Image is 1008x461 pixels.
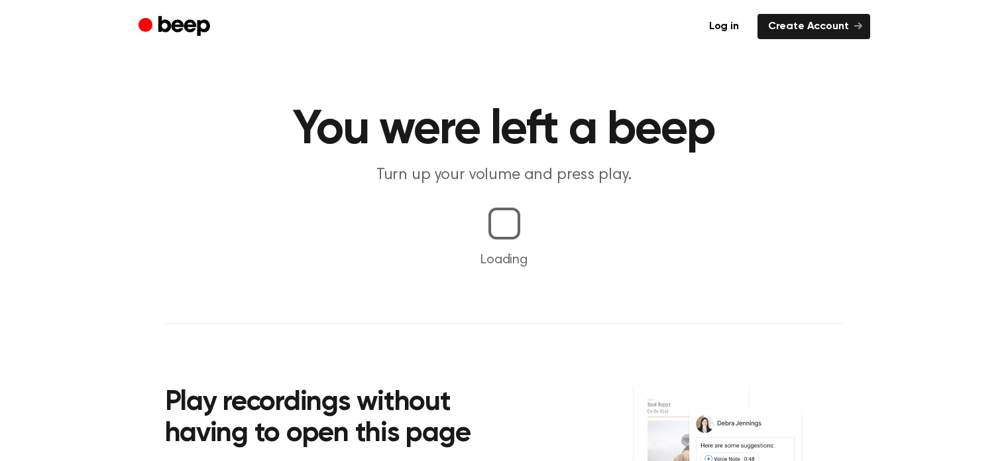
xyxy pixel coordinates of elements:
[250,165,759,186] p: Turn up your volume and press play.
[139,14,213,40] a: Beep
[757,14,870,39] a: Create Account
[165,387,522,450] h2: Play recordings without having to open this page
[699,14,750,39] a: Log in
[165,106,844,154] h1: You were left a beep
[16,250,992,270] p: Loading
